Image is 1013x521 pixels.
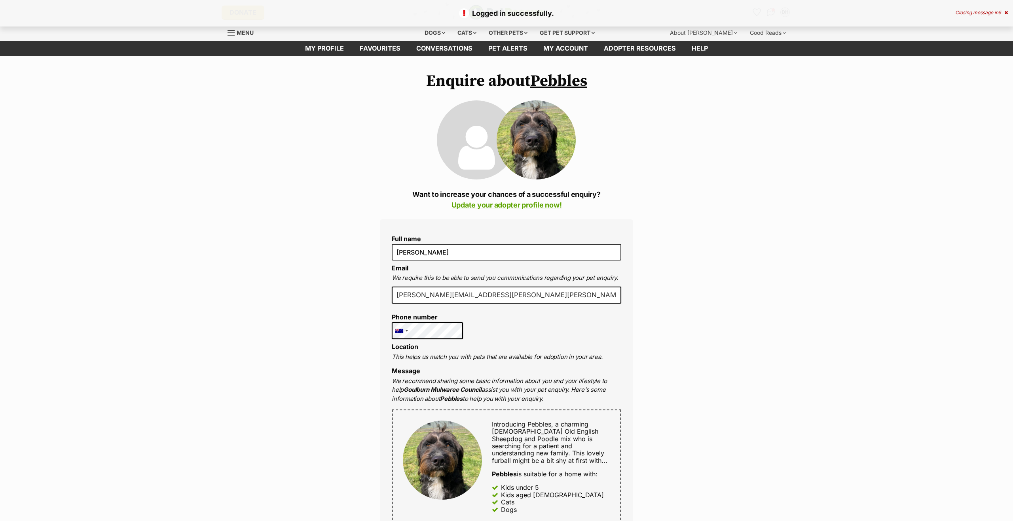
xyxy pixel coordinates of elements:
a: Pet alerts [480,41,535,56]
a: My account [535,41,596,56]
label: Full name [392,235,621,242]
a: Help [684,41,716,56]
p: Want to increase your chances of a successful enquiry? [380,189,633,210]
div: Good Reads [744,25,791,41]
input: E.g. Jimmy Chew [392,244,621,260]
span: Introducing Pebbles, a charming [DEMOGRAPHIC_DATA] Old English Sheepdog and Poodle mix who is sea... [492,420,607,464]
div: Cats [501,498,514,506]
a: Pebbles [530,71,587,91]
strong: Pebbles [440,395,463,402]
div: About [PERSON_NAME] [664,25,743,41]
p: We require this to be able to send you communications regarding your pet enquiry. [392,274,621,283]
a: conversations [408,41,480,56]
label: Message [392,367,420,375]
a: Adopter resources [596,41,684,56]
strong: Pebbles [492,470,517,478]
label: Location [392,343,418,351]
div: Dogs [501,506,517,513]
div: Kids aged [DEMOGRAPHIC_DATA] [501,491,604,498]
a: Favourites [352,41,408,56]
h1: Enquire about [380,72,633,90]
a: Update your adopter profile now! [451,201,562,209]
strong: Goulburn Mulwaree Council [404,386,482,393]
div: Get pet support [534,25,600,41]
img: Pebbles [403,421,482,500]
label: Email [392,264,408,272]
div: Kids under 5 [501,484,539,491]
a: My profile [297,41,352,56]
div: Dogs [419,25,451,41]
div: is suitable for a home with: [492,470,610,478]
label: Phone number [392,313,463,321]
p: This helps us match you with pets that are available for adoption in your area. [392,353,621,362]
img: Pebbles [497,100,576,179]
p: We recommend sharing some basic information about you and your lifestyle to help assist you with ... [392,377,621,404]
span: Menu [237,29,254,36]
div: Australia: +61 [392,323,410,339]
div: Cats [452,25,482,41]
div: Other pets [483,25,533,41]
a: Menu [228,25,259,39]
